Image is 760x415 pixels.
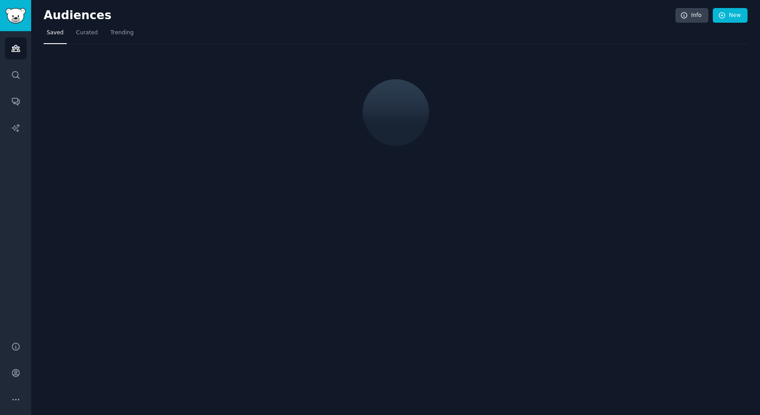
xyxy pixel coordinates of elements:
[675,8,708,23] a: Info
[44,26,67,44] a: Saved
[47,29,64,37] span: Saved
[110,29,134,37] span: Trending
[107,26,137,44] a: Trending
[76,29,98,37] span: Curated
[73,26,101,44] a: Curated
[44,8,675,23] h2: Audiences
[5,8,26,24] img: GummySearch logo
[713,8,748,23] a: New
